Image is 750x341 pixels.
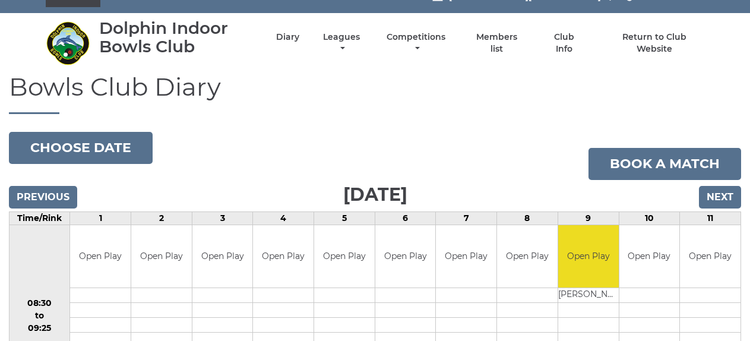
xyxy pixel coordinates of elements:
td: 2 [131,212,192,225]
td: Open Play [436,225,496,288]
button: Choose date [9,132,153,164]
td: Open Play [375,225,436,288]
input: Next [699,186,741,209]
img: Dolphin Indoor Bowls Club [46,21,90,65]
td: Open Play [558,225,619,288]
a: Leagues [320,31,363,55]
td: Open Play [680,225,740,288]
td: 6 [375,212,436,225]
td: Open Play [70,225,131,288]
td: Time/Rink [10,212,70,225]
td: 10 [619,212,680,225]
td: [PERSON_NAME] [558,288,619,302]
div: Dolphin Indoor Bowls Club [99,19,255,56]
td: Open Play [192,225,253,288]
td: Open Play [131,225,192,288]
td: 7 [436,212,497,225]
td: 11 [680,212,741,225]
a: Return to Club Website [604,31,704,55]
h1: Bowls Club Diary [9,73,741,114]
td: 4 [253,212,314,225]
a: Book a match [588,148,741,180]
td: 9 [558,212,619,225]
td: Open Play [497,225,558,288]
a: Competitions [384,31,449,55]
a: Club Info [545,31,584,55]
td: Open Play [619,225,680,288]
td: Open Play [253,225,314,288]
td: 8 [497,212,558,225]
td: 5 [314,212,375,225]
a: Members list [469,31,524,55]
td: 1 [70,212,131,225]
td: Open Play [314,225,375,288]
a: Diary [276,31,299,43]
td: 3 [192,212,253,225]
input: Previous [9,186,77,209]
